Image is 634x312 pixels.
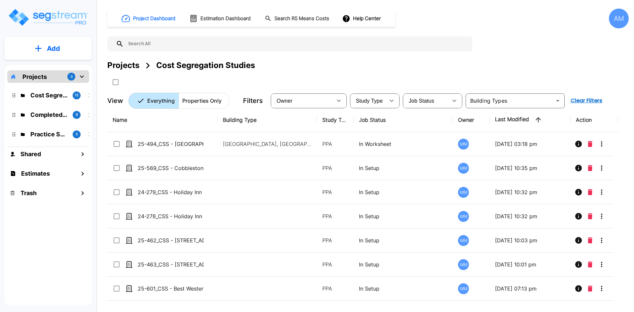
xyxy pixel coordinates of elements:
p: PPA [322,164,348,172]
button: Info [572,258,585,271]
p: In Setup [359,212,448,220]
p: [DATE] 10:32 pm [495,188,565,196]
p: In Setup [359,285,448,293]
button: More-Options [595,258,608,271]
button: Info [572,210,585,223]
p: Completed Projects [30,110,67,119]
p: 25-601_CSS - Best Western Plover, [GEOGRAPHIC_DATA] - Serenity Hosp - [PERSON_NAME] [138,285,204,293]
div: Projects [107,59,139,71]
div: Select [404,91,448,110]
div: Cost Segregation Studies [156,59,255,71]
p: 24-279_CSS - Holiday Inn Express (Renovation) [GEOGRAPHIC_DATA], [GEOGRAPHIC_DATA] - Greens Group... [138,188,204,196]
div: MM [458,283,469,294]
button: Info [572,161,585,175]
button: Delete [585,186,595,199]
div: MM [458,259,469,270]
p: PPA [322,236,348,244]
p: 5 [76,131,78,137]
button: Help Center [341,12,383,25]
div: MM [458,211,469,222]
p: In Worksheet [359,140,448,148]
p: [DATE] 07:13 pm [495,285,565,293]
button: Info [572,186,585,199]
img: Logo [8,8,88,27]
th: Building Type [218,108,317,132]
th: Action [571,108,618,132]
p: Properties Only [182,97,222,105]
p: PPA [322,140,348,148]
p: In Setup [359,188,448,196]
span: Owner [277,98,293,104]
button: SelectAll [109,76,122,89]
button: Delete [585,137,595,151]
p: [DATE] 10:01 pm [495,260,565,268]
button: Delete [585,258,595,271]
span: Study Type [356,98,383,104]
p: [DATE] 10:32 pm [495,212,565,220]
button: Everything [128,93,179,109]
button: Info [572,137,585,151]
button: More-Options [595,161,608,175]
p: 24-278_CSS - Holiday Inn Express (Purchase) [GEOGRAPHIC_DATA], [GEOGRAPHIC_DATA] - Greens Group 1... [138,212,204,220]
div: Platform [128,93,230,109]
h1: Search RS Means Costs [274,15,329,22]
button: Properties Only [178,93,230,109]
button: Delete [585,210,595,223]
p: [DATE] 03:18 pm [495,140,565,148]
p: [DATE] 10:35 pm [495,164,565,172]
p: PPA [322,285,348,293]
p: In Setup [359,164,448,172]
p: Projects [22,72,47,81]
input: Search All [124,36,469,52]
div: AM [609,9,629,28]
input: Building Types [468,96,552,105]
span: Job Status [409,98,434,104]
p: 3 [70,74,73,80]
button: More-Options [595,210,608,223]
p: View [107,96,123,106]
button: Delete [585,161,595,175]
div: MM [458,163,469,174]
p: 25-463_CSS - [STREET_ADDRESS] - Pasaterra Holdings Frankiin LLC - [PERSON_NAME] [138,260,204,268]
button: More-Options [595,137,608,151]
button: Info [572,282,585,295]
p: 25-462_CSS - [STREET_ADDRESS] - Pasaterra Holdings Frankiin LLC - [PERSON_NAME] [138,236,204,244]
th: Last Modified [490,108,571,132]
th: Name [107,108,218,132]
p: 9 [76,112,78,118]
button: More-Options [595,234,608,247]
th: Owner [453,108,489,132]
p: Practice Samples [30,130,67,139]
button: More-Options [595,186,608,199]
button: Delete [585,282,595,295]
p: 25-494_CSS - [GEOGRAPHIC_DATA], [GEOGRAPHIC_DATA] - MBTAC Financial Services LLC - [PERSON_NAME] [138,140,204,148]
button: Clear Filters [568,94,605,107]
button: Add [5,39,92,58]
p: Filters [243,96,263,106]
button: Delete [585,234,595,247]
p: Cost Segregation Studies [30,91,67,100]
button: Project Dashboard [119,11,179,26]
p: Add [47,44,60,53]
h1: Trash [20,189,37,197]
div: MM [458,187,469,198]
p: In Setup [359,260,448,268]
h1: Shared [20,150,41,158]
button: Search RS Means Costs [262,12,333,25]
p: [GEOGRAPHIC_DATA], [GEOGRAPHIC_DATA] [223,140,312,148]
button: Open [553,96,562,105]
p: In Setup [359,236,448,244]
p: Everything [147,97,175,105]
h1: Estimation Dashboard [200,15,251,22]
button: Info [572,234,585,247]
th: Study Type [317,108,354,132]
div: MM [458,139,469,150]
p: PPA [322,188,348,196]
div: MM [458,235,469,246]
div: Select [351,91,385,110]
p: 25-569_CSS - Cobblestone Apts [GEOGRAPHIC_DATA], [GEOGRAPHIC_DATA] - KDM Development Corp - [PERS... [138,164,204,172]
h1: Project Dashboard [133,15,175,22]
p: PPA [322,260,348,268]
p: 15 [75,92,79,98]
button: More-Options [595,282,608,295]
